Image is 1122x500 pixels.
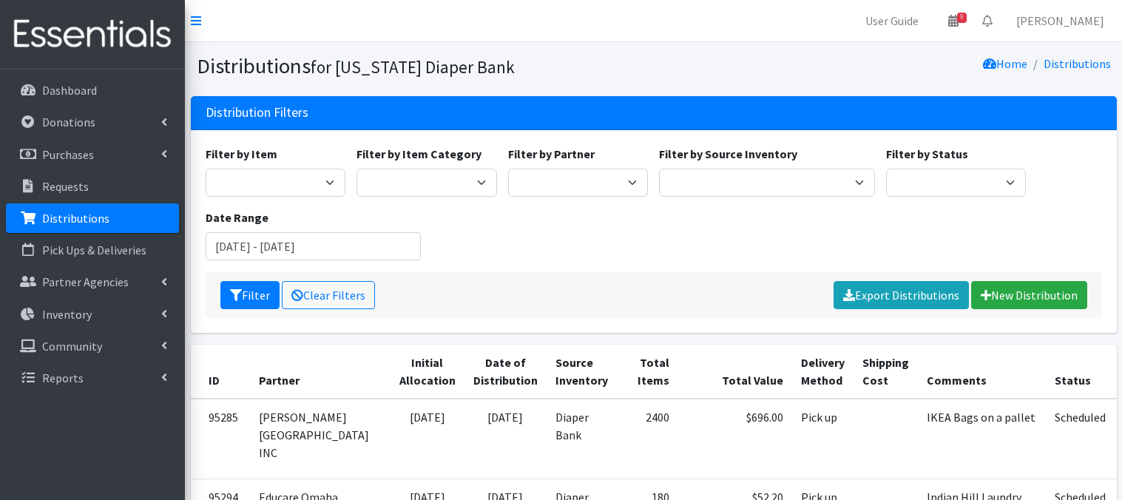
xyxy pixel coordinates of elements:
[983,56,1027,71] a: Home
[42,243,146,257] p: Pick Ups & Deliveries
[834,281,969,309] a: Export Distributions
[42,371,84,385] p: Reports
[1046,399,1115,479] td: Scheduled
[6,363,179,393] a: Reports
[464,399,547,479] td: [DATE]
[42,179,89,194] p: Requests
[6,75,179,105] a: Dashboard
[42,211,109,226] p: Distributions
[6,140,179,169] a: Purchases
[42,274,129,289] p: Partner Agencies
[678,399,792,479] td: $696.00
[6,331,179,361] a: Community
[6,235,179,265] a: Pick Ups & Deliveries
[1004,6,1116,36] a: [PERSON_NAME]
[311,56,515,78] small: for [US_STATE] Diaper Bank
[282,281,375,309] a: Clear Filters
[250,345,391,399] th: Partner
[391,345,464,399] th: Initial Allocation
[206,209,268,226] label: Date Range
[622,345,678,399] th: Total Items
[206,105,308,121] h3: Distribution Filters
[356,145,481,163] label: Filter by Item Category
[206,145,277,163] label: Filter by Item
[854,6,930,36] a: User Guide
[220,281,280,309] button: Filter
[42,83,97,98] p: Dashboard
[42,307,92,322] p: Inventory
[678,345,792,399] th: Total Value
[6,300,179,329] a: Inventory
[42,115,95,129] p: Donations
[886,145,968,163] label: Filter by Status
[792,345,854,399] th: Delivery Method
[547,399,622,479] td: Diaper Bank
[42,147,94,162] p: Purchases
[250,399,391,479] td: [PERSON_NAME][GEOGRAPHIC_DATA] INC
[206,232,422,260] input: January 1, 2011 - December 31, 2011
[508,145,595,163] label: Filter by Partner
[197,53,649,79] h1: Distributions
[464,345,547,399] th: Date of Distribution
[191,399,250,479] td: 95285
[1044,56,1111,71] a: Distributions
[659,145,797,163] label: Filter by Source Inventory
[42,339,102,354] p: Community
[6,267,179,297] a: Partner Agencies
[547,345,622,399] th: Source Inventory
[918,345,1046,399] th: Comments
[6,203,179,233] a: Distributions
[622,399,678,479] td: 2400
[936,6,970,36] a: 9
[6,172,179,201] a: Requests
[391,399,464,479] td: [DATE]
[1046,345,1115,399] th: Status
[792,399,854,479] td: Pick up
[191,345,250,399] th: ID
[6,107,179,137] a: Donations
[918,399,1046,479] td: IKEA Bags on a pallet
[854,345,918,399] th: Shipping Cost
[957,13,967,23] span: 9
[6,10,179,59] img: HumanEssentials
[971,281,1087,309] a: New Distribution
